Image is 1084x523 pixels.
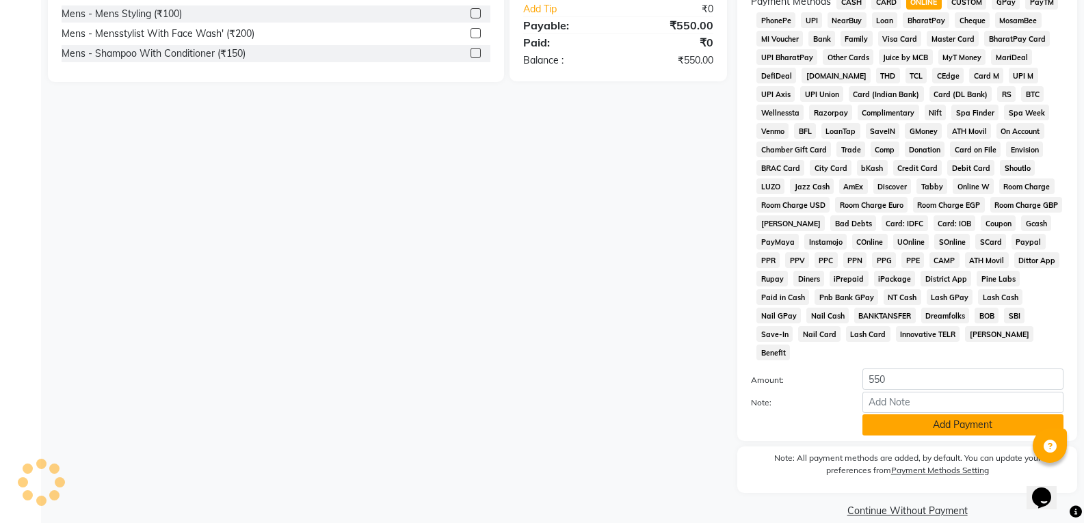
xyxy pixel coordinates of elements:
span: Coupon [981,215,1016,231]
span: CEdge [932,68,964,83]
span: Lash Cash [978,289,1022,305]
span: BRAC Card [756,160,804,176]
span: MyT Money [938,49,986,65]
button: Add Payment [862,414,1063,435]
span: Room Charge USD [756,197,830,213]
span: UPI [801,12,822,28]
span: Spa Finder [951,105,999,120]
span: SBI [1004,308,1024,323]
span: DefiDeal [756,68,796,83]
span: PPV [785,252,809,268]
span: NT Cash [884,289,921,305]
span: bKash [857,160,888,176]
span: SCard [975,234,1006,250]
span: BANKTANSFER [854,308,916,323]
span: Spa Week [1004,105,1049,120]
input: Amount [862,368,1063,390]
span: Family [841,31,873,46]
span: PPC [815,252,838,268]
span: BharatPay Card [984,31,1050,46]
span: UPI Union [800,86,843,102]
div: ₹550.00 [618,53,724,68]
span: ATH Movil [965,252,1009,268]
span: Bad Debts [830,215,876,231]
span: District App [921,271,971,286]
span: Visa Card [878,31,922,46]
span: AmEx [839,178,868,194]
span: Pine Labs [977,271,1020,286]
div: Mens - Mensstylist With Face Wash' (₹200) [62,27,254,41]
span: [DOMAIN_NAME] [802,68,871,83]
span: Envision [1006,142,1043,157]
span: Benefit [756,345,790,360]
span: MosamBee [995,12,1042,28]
span: MI Voucher [756,31,803,46]
span: COnline [852,234,888,250]
span: Dittor App [1014,252,1060,268]
span: Complimentary [858,105,919,120]
span: Lash Card [846,326,890,342]
div: Mens - Mens Styling (₹100) [62,7,182,21]
span: iPrepaid [830,271,869,286]
span: Comp [871,142,899,157]
span: Nail Card [798,326,841,342]
div: Payable: [513,17,618,33]
a: Continue Without Payment [740,504,1074,518]
span: Card (Indian Bank) [849,86,924,102]
span: Other Cards [823,49,873,65]
span: BFL [794,123,816,139]
span: Card: IOB [934,215,976,231]
span: Room Charge Euro [835,197,908,213]
span: Nail GPay [756,308,801,323]
div: Paid: [513,34,618,51]
span: BTC [1021,86,1044,102]
span: Master Card [927,31,979,46]
span: PPR [756,252,780,268]
span: GMoney [905,123,942,139]
span: Paid in Cash [756,289,809,305]
div: ₹0 [636,2,724,16]
span: [PERSON_NAME] [756,215,825,231]
span: Rupay [756,271,788,286]
span: LUZO [756,178,784,194]
span: Jazz Cash [790,178,834,194]
span: Card (DL Bank) [929,86,992,102]
span: Nail Cash [806,308,849,323]
span: PPN [843,252,867,268]
span: Cheque [955,12,990,28]
span: Card: IDFC [882,215,928,231]
span: Venmo [756,123,789,139]
span: Room Charge GBP [990,197,1063,213]
span: Credit Card [893,160,942,176]
span: UPI Axis [756,86,795,102]
span: Discover [873,178,912,194]
span: On Account [996,123,1044,139]
span: Juice by MCB [879,49,933,65]
span: Innovative TELR [896,326,960,342]
span: PhonePe [756,12,795,28]
span: CAMP [929,252,960,268]
span: UPI BharatPay [756,49,817,65]
iframe: chat widget [1027,468,1070,509]
span: SOnline [934,234,970,250]
span: Lash GPay [927,289,973,305]
span: Razorpay [809,105,852,120]
span: Trade [836,142,865,157]
span: Paypal [1012,234,1046,250]
span: Shoutlo [1000,160,1035,176]
span: Instamojo [804,234,847,250]
span: MariDeal [991,49,1032,65]
span: Pnb Bank GPay [815,289,878,305]
span: Card M [969,68,1003,83]
label: Payment Methods Setting [891,464,989,477]
label: Amount: [741,374,851,386]
span: Card on File [950,142,1001,157]
span: Room Charge EGP [913,197,985,213]
span: Diners [793,271,824,286]
span: UPI M [1009,68,1038,83]
span: PPG [872,252,896,268]
span: SaveIN [866,123,900,139]
input: Add Note [862,392,1063,413]
span: RS [997,86,1016,102]
span: iPackage [874,271,916,286]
